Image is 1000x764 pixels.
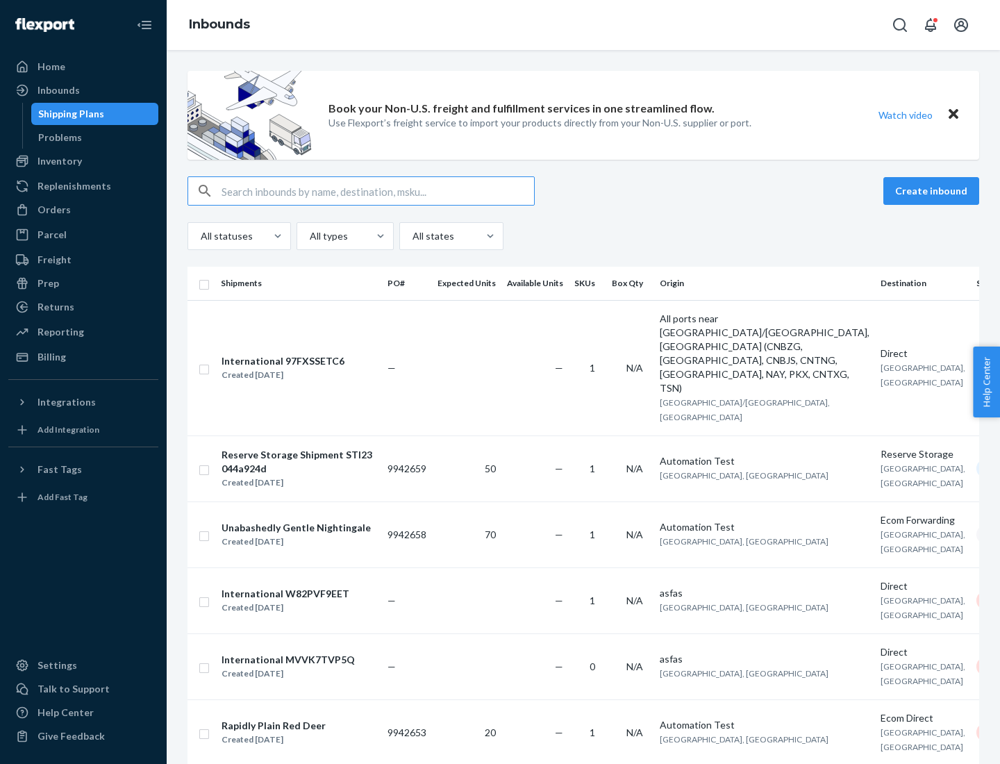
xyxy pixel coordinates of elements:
button: Help Center [973,347,1000,417]
span: [GEOGRAPHIC_DATA], [GEOGRAPHIC_DATA] [660,668,828,679]
div: Problems [38,131,82,144]
span: — [387,661,396,672]
span: 1 [590,362,595,374]
ol: breadcrumbs [178,5,261,45]
div: Add Fast Tag [37,491,87,503]
a: Problems [31,126,159,149]
div: Created [DATE] [222,368,344,382]
div: Created [DATE] [222,667,355,681]
span: [GEOGRAPHIC_DATA], [GEOGRAPHIC_DATA] [881,529,965,554]
div: Prep [37,276,59,290]
input: Search inbounds by name, destination, msku... [222,177,534,205]
a: Settings [8,654,158,676]
div: Rapidly Plain Red Deer [222,719,326,733]
div: Reserve Storage [881,447,965,461]
th: Shipments [215,267,382,300]
button: Open Search Box [886,11,914,39]
span: 1 [590,726,595,738]
div: Inbounds [37,83,80,97]
span: N/A [626,661,643,672]
div: Replenishments [37,179,111,193]
button: Close [944,105,962,125]
div: International W82PVF9EET [222,587,349,601]
div: Ecom Direct [881,711,965,725]
span: N/A [626,463,643,474]
div: asfas [660,586,869,600]
span: — [555,529,563,540]
div: Help Center [37,706,94,720]
span: 1 [590,463,595,474]
button: Open notifications [917,11,944,39]
td: 9942658 [382,501,432,567]
input: All types [308,229,310,243]
a: Help Center [8,701,158,724]
a: Inventory [8,150,158,172]
button: Integrations [8,391,158,413]
span: 0 [590,661,595,672]
th: Box Qty [606,267,654,300]
span: 1 [590,529,595,540]
th: PO# [382,267,432,300]
div: Talk to Support [37,682,110,696]
span: 1 [590,595,595,606]
span: — [555,463,563,474]
span: 70 [485,529,496,540]
span: — [555,726,563,738]
a: Returns [8,296,158,318]
input: All states [411,229,412,243]
div: Returns [37,300,74,314]
a: Inbounds [8,79,158,101]
span: N/A [626,362,643,374]
div: Direct [881,645,965,659]
div: Freight [37,253,72,267]
a: Add Integration [8,419,158,441]
span: [GEOGRAPHIC_DATA], [GEOGRAPHIC_DATA] [881,661,965,686]
a: Billing [8,346,158,368]
span: [GEOGRAPHIC_DATA]/[GEOGRAPHIC_DATA], [GEOGRAPHIC_DATA] [660,397,830,422]
div: International 97FXSSETC6 [222,354,344,368]
span: N/A [626,726,643,738]
span: [GEOGRAPHIC_DATA], [GEOGRAPHIC_DATA] [881,727,965,752]
p: Book your Non-U.S. freight and fulfillment services in one streamlined flow. [328,101,715,117]
div: Automation Test [660,520,869,534]
span: [GEOGRAPHIC_DATA], [GEOGRAPHIC_DATA] [881,463,965,488]
button: Create inbound [883,177,979,205]
p: Use Flexport’s freight service to import your products directly from your Non-U.S. supplier or port. [328,116,751,130]
div: Created [DATE] [222,535,371,549]
a: Orders [8,199,158,221]
a: Home [8,56,158,78]
div: Orders [37,203,71,217]
div: Reporting [37,325,84,339]
div: Integrations [37,395,96,409]
a: Replenishments [8,175,158,197]
div: All ports near [GEOGRAPHIC_DATA]/[GEOGRAPHIC_DATA], [GEOGRAPHIC_DATA] (CNBZG, [GEOGRAPHIC_DATA], ... [660,312,869,395]
div: Inventory [37,154,82,168]
button: Open account menu [947,11,975,39]
button: Fast Tags [8,458,158,481]
div: Automation Test [660,454,869,468]
div: Give Feedback [37,729,105,743]
span: — [387,595,396,606]
a: Freight [8,249,158,271]
input: All statuses [199,229,201,243]
div: Direct [881,579,965,593]
div: International MVVK7TVP5Q [222,653,355,667]
td: 9942659 [382,435,432,501]
span: 20 [485,726,496,738]
a: Prep [8,272,158,294]
span: — [555,362,563,374]
div: Add Integration [37,424,99,435]
span: N/A [626,529,643,540]
img: Flexport logo [15,18,74,32]
div: Ecom Forwarding [881,513,965,527]
div: Fast Tags [37,463,82,476]
a: Add Fast Tag [8,486,158,508]
th: Available Units [501,267,569,300]
span: N/A [626,595,643,606]
button: Watch video [869,105,942,125]
button: Give Feedback [8,725,158,747]
th: SKUs [569,267,606,300]
th: Expected Units [432,267,501,300]
span: — [387,362,396,374]
span: [GEOGRAPHIC_DATA], [GEOGRAPHIC_DATA] [881,363,965,388]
